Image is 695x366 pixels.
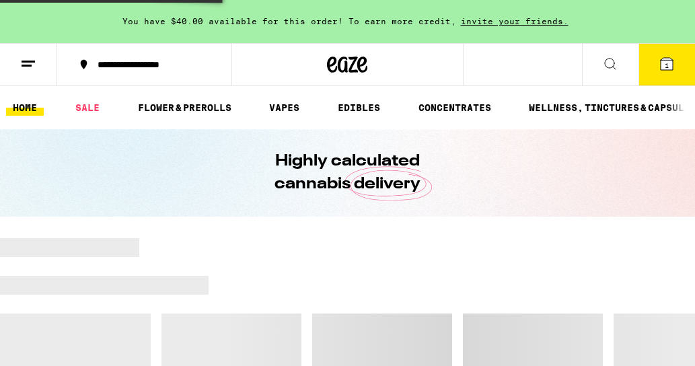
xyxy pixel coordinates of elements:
a: CONCENTRATES [412,100,498,116]
a: FLOWER & PREROLLS [131,100,238,116]
h1: Highly calculated cannabis delivery [237,150,459,196]
button: 1 [638,44,695,85]
span: 1 [665,61,669,69]
span: invite your friends. [456,17,573,26]
a: VAPES [262,100,306,116]
a: EDIBLES [331,100,387,116]
span: You have $40.00 available for this order! To earn more credit, [122,17,456,26]
a: SALE [69,100,106,116]
a: HOME [6,100,44,116]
